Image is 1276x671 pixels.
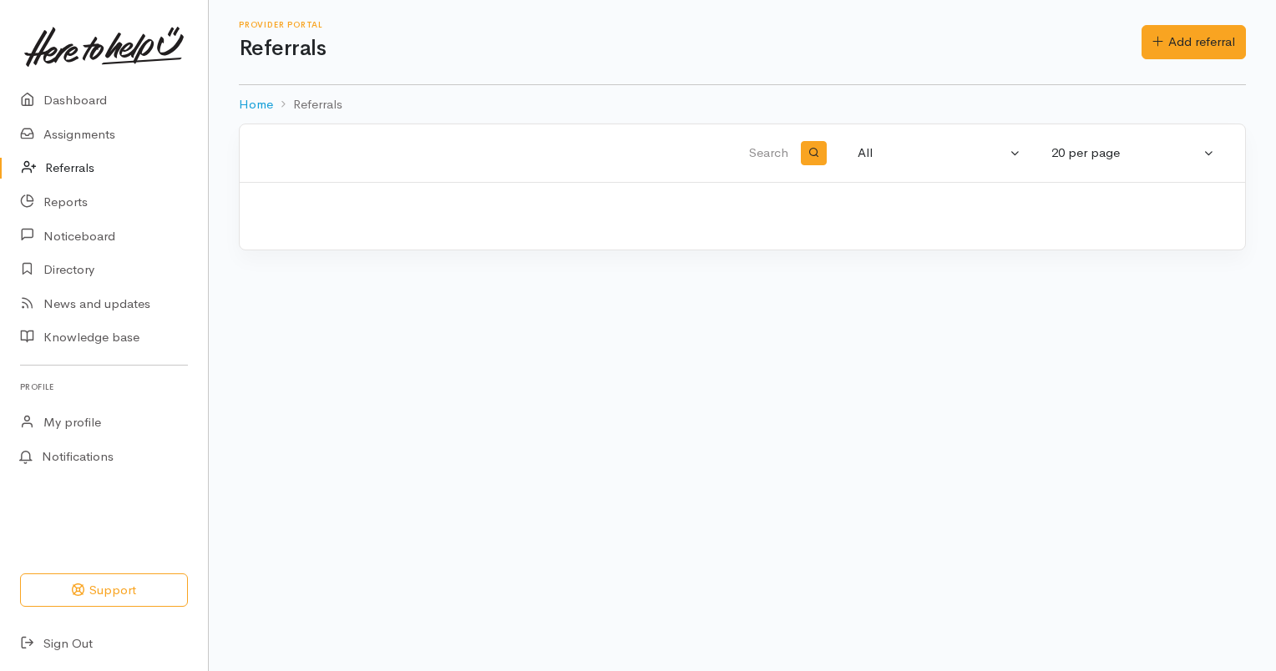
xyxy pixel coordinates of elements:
nav: breadcrumb [239,85,1246,124]
a: Home [239,95,273,114]
button: Support [20,573,188,608]
button: All [848,137,1031,169]
button: 20 per page [1041,137,1225,169]
a: Add referral [1142,25,1246,59]
div: 20 per page [1051,144,1200,163]
h1: Referrals [239,37,1142,61]
h6: Profile [20,376,188,398]
input: Search [260,134,792,174]
li: Referrals [273,95,342,114]
div: All [858,144,1006,163]
h6: Provider Portal [239,20,1142,29]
